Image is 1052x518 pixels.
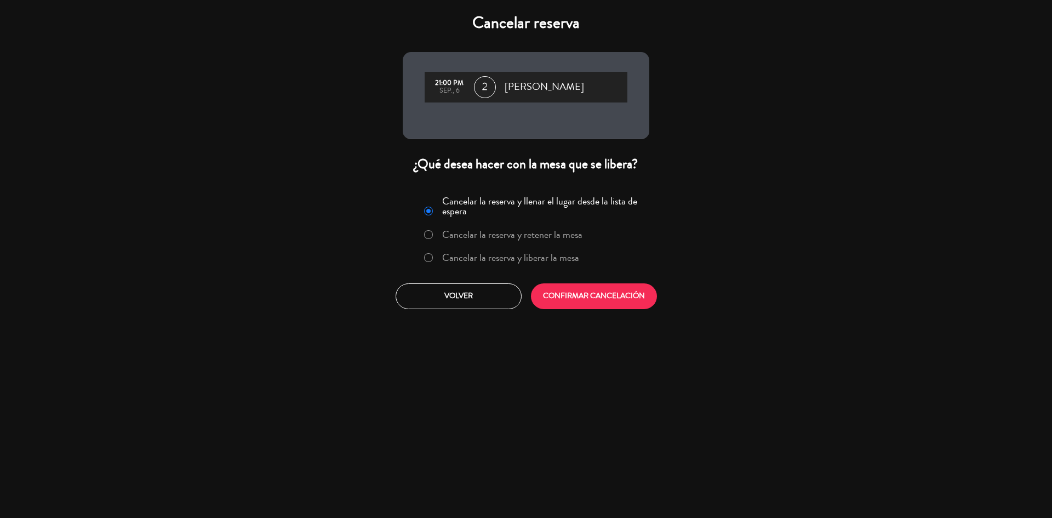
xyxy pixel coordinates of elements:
[403,13,649,33] h4: Cancelar reserva
[430,79,468,87] div: 21:00 PM
[442,253,579,263] label: Cancelar la reserva y liberar la mesa
[430,87,468,95] div: sep., 6
[396,283,522,309] button: Volver
[403,156,649,173] div: ¿Qué desea hacer con la mesa que se libera?
[442,230,582,240] label: Cancelar la reserva y retener la mesa
[531,283,657,309] button: CONFIRMAR CANCELACIÓN
[505,79,584,95] span: [PERSON_NAME]
[442,196,643,216] label: Cancelar la reserva y llenar el lugar desde la lista de espera
[474,76,496,98] span: 2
